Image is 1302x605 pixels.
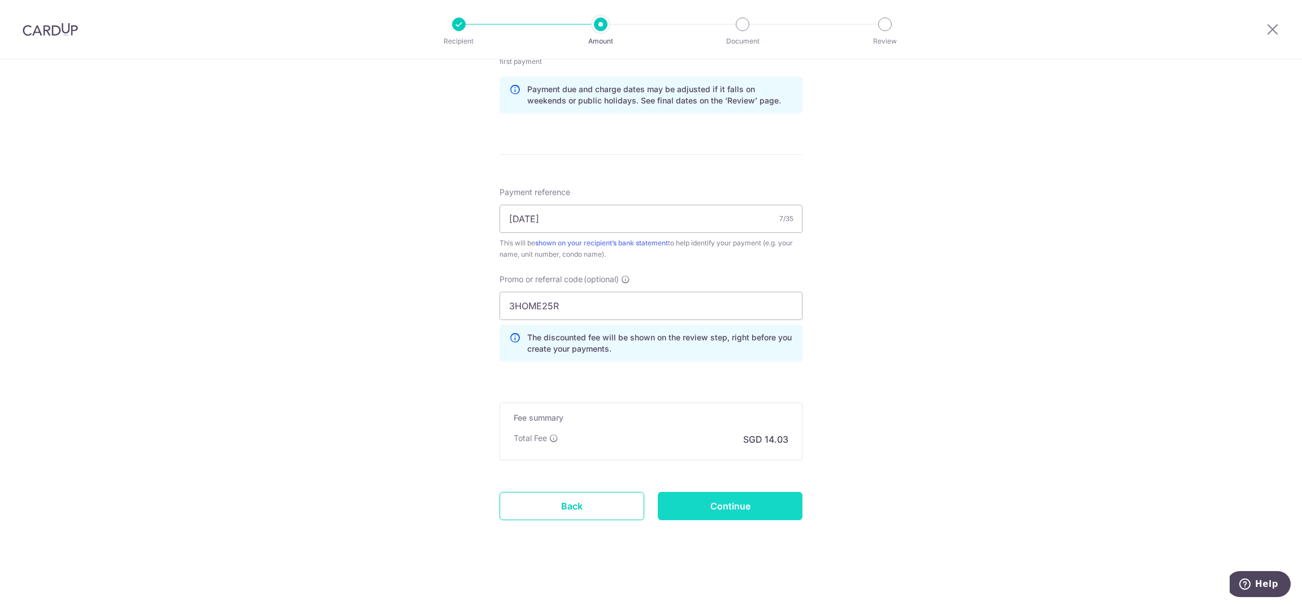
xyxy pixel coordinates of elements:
[658,492,802,520] input: Continue
[559,36,643,47] p: Amount
[500,274,583,285] span: Promo or referral code
[584,274,619,285] span: (optional)
[1230,571,1291,599] iframe: Opens a widget where you can find more information
[500,492,644,520] a: Back
[527,332,793,355] p: The discounted fee will be shown on the review step, right before you create your payments.
[23,23,78,36] img: CardUp
[514,433,547,444] p: Total Fee
[500,237,802,260] div: This will be to help identify your payment (e.g. your name, unit number, condo name).
[514,412,788,423] h5: Fee summary
[779,213,793,224] div: 7/35
[843,36,927,47] p: Review
[701,36,784,47] p: Document
[527,84,793,106] p: Payment due and charge dates may be adjusted if it falls on weekends or public holidays. See fina...
[743,433,788,446] p: SGD 14.03
[500,187,570,198] span: Payment reference
[535,239,668,247] a: shown on your recipient’s bank statement
[417,36,501,47] p: Recipient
